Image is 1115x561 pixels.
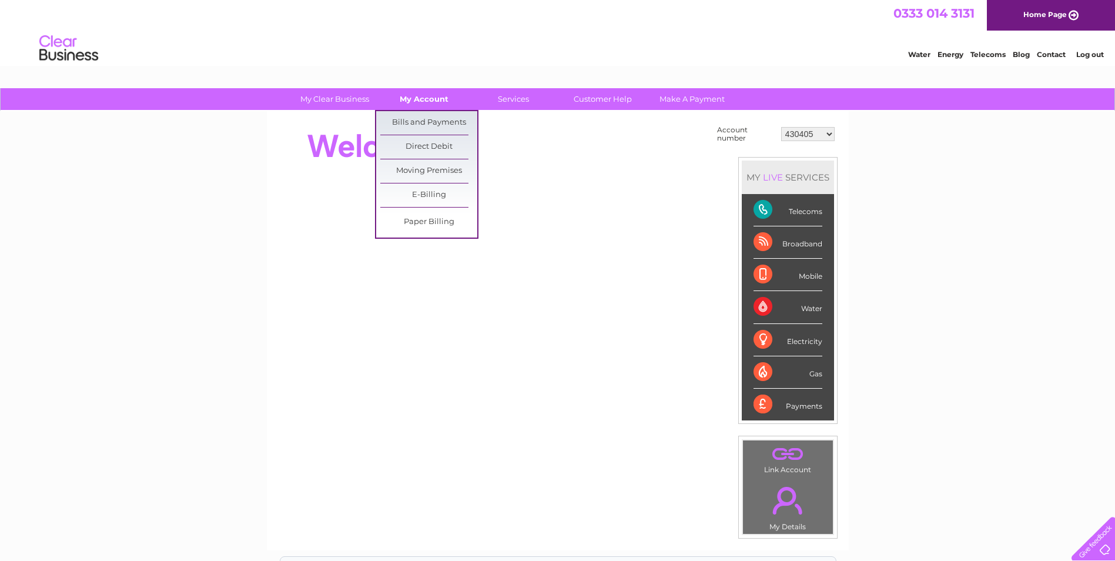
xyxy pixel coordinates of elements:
[742,477,833,535] td: My Details
[742,161,834,194] div: MY SERVICES
[286,88,383,110] a: My Clear Business
[754,194,822,226] div: Telecoms
[754,324,822,356] div: Electricity
[1013,50,1030,59] a: Blog
[746,443,830,464] a: .
[380,135,477,159] a: Direct Debit
[1076,50,1104,59] a: Log out
[644,88,741,110] a: Make A Payment
[761,172,785,183] div: LIVE
[746,480,830,521] a: .
[380,183,477,207] a: E-Billing
[554,88,651,110] a: Customer Help
[970,50,1006,59] a: Telecoms
[376,88,473,110] a: My Account
[465,88,562,110] a: Services
[1037,50,1066,59] a: Contact
[754,389,822,420] div: Payments
[754,259,822,291] div: Mobile
[714,123,778,145] td: Account number
[742,440,833,477] td: Link Account
[754,356,822,389] div: Gas
[39,31,99,66] img: logo.png
[380,159,477,183] a: Moving Premises
[908,50,930,59] a: Water
[380,211,477,234] a: Paper Billing
[280,6,836,57] div: Clear Business is a trading name of Verastar Limited (registered in [GEOGRAPHIC_DATA] No. 3667643...
[937,50,963,59] a: Energy
[380,111,477,135] a: Bills and Payments
[754,226,822,259] div: Broadband
[893,6,975,21] a: 0333 014 3131
[754,291,822,323] div: Water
